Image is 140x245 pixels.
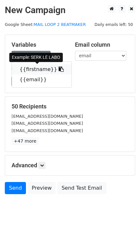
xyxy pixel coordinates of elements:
div: Widget de chat [108,214,140,245]
h5: Variables [12,41,65,48]
a: Daily emails left: 50 [92,22,135,27]
h5: Advanced [12,162,128,169]
small: [EMAIL_ADDRESS][DOMAIN_NAME] [12,114,83,119]
small: Google Sheet: [5,22,86,27]
iframe: Chat Widget [108,214,140,245]
a: MAIL LOOP 2 BEATMAKER [34,22,86,27]
a: Preview [28,182,56,194]
a: {{email}} [12,75,71,85]
span: Daily emails left: 50 [92,21,135,28]
a: Send [5,182,26,194]
a: {{firstname}} [12,64,71,75]
a: +47 more [12,137,38,145]
small: [EMAIL_ADDRESS][DOMAIN_NAME] [12,128,83,133]
h2: New Campaign [5,5,135,16]
h5: 50 Recipients [12,103,128,110]
small: [EMAIL_ADDRESS][DOMAIN_NAME] [12,121,83,126]
h5: Email column [75,41,129,48]
a: Send Test Email [57,182,106,194]
div: Example: SERK LE LABO [9,53,63,62]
